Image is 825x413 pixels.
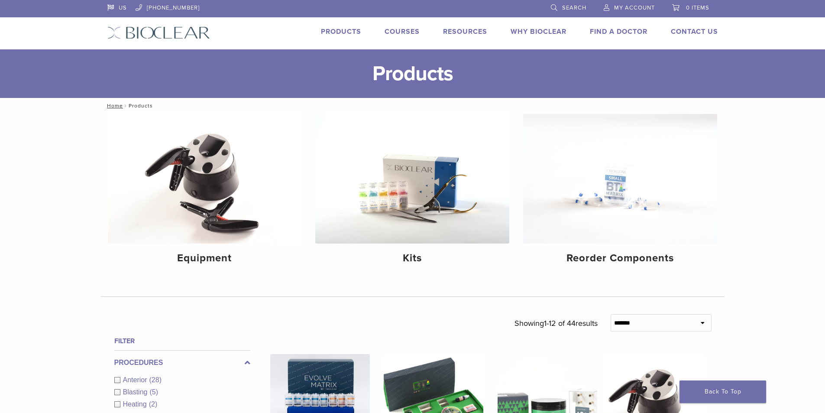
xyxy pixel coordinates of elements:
span: (5) [149,388,158,396]
a: Resources [443,27,487,36]
span: 1-12 of 44 [544,319,576,328]
span: (28) [149,376,162,384]
label: Procedures [114,358,250,368]
a: Products [321,27,361,36]
a: Kits [315,114,509,272]
p: Showing results [514,314,598,332]
a: Contact Us [671,27,718,36]
span: (2) [149,400,158,408]
a: Courses [385,27,420,36]
a: Find A Doctor [590,27,647,36]
h4: Reorder Components [530,250,710,266]
a: Home [104,103,123,109]
h4: Equipment [115,250,295,266]
span: Heating [123,400,149,408]
span: Search [562,4,586,11]
span: Anterior [123,376,149,384]
img: Kits [315,114,509,244]
span: 0 items [686,4,709,11]
a: Why Bioclear [511,27,566,36]
a: Equipment [108,114,302,272]
img: Reorder Components [523,114,717,244]
img: Bioclear [107,26,210,39]
span: My Account [614,4,655,11]
nav: Products [101,98,725,114]
span: / [123,104,129,108]
a: Reorder Components [523,114,717,272]
h4: Kits [322,250,502,266]
img: Equipment [108,114,302,244]
h4: Filter [114,336,250,346]
span: Blasting [123,388,150,396]
a: Back To Top [679,380,766,403]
